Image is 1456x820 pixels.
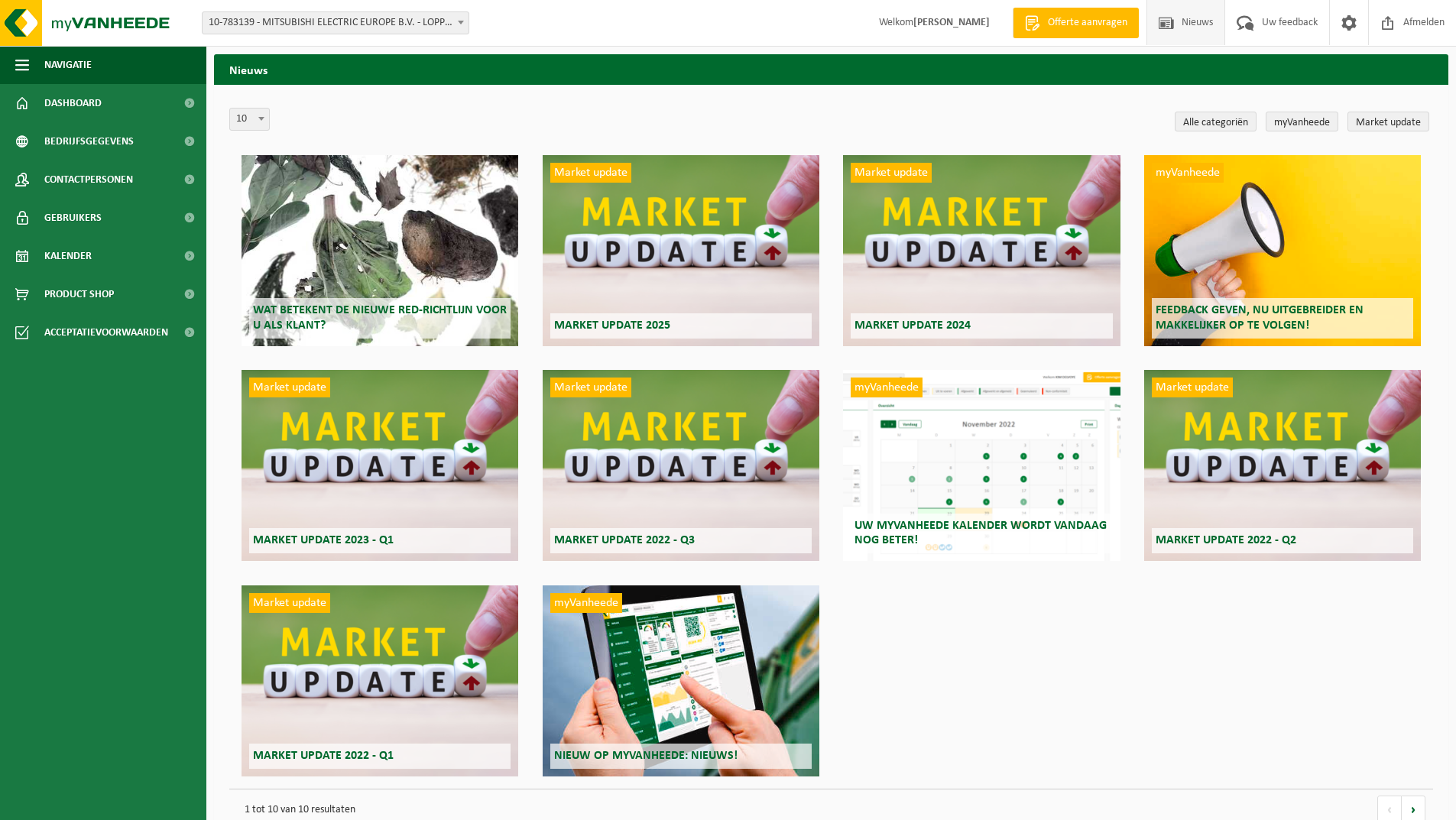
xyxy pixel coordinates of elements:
[550,163,631,183] span: Market update
[550,593,622,613] span: myVanheede
[44,122,134,160] span: Bedrijfsgegevens
[230,109,269,130] span: 10
[44,84,102,122] span: Dashboard
[554,319,670,332] span: Market update 2025
[854,319,971,332] span: Market update 2024
[843,155,1120,346] a: Market update Market update 2024
[44,275,114,313] span: Product Shop
[554,750,738,762] span: Nieuw op myVanheede: Nieuws!
[242,155,518,346] a: Wat betekent de nieuwe RED-richtlijn voor u als klant?
[44,199,102,237] span: Gebruikers
[913,17,990,28] strong: [PERSON_NAME]
[214,54,1448,84] h2: Nieuws
[1152,378,1233,397] span: Market update
[543,155,819,346] a: Market update Market update 2025
[44,160,133,199] span: Contactpersonen
[44,237,92,275] span: Kalender
[1347,112,1429,131] a: Market update
[1266,112,1338,131] a: myVanheede
[1175,112,1257,131] a: Alle categoriën
[543,585,819,776] a: myVanheede Nieuw op myVanheede: Nieuws!
[242,370,518,561] a: Market update Market update 2023 - Q1
[249,593,330,613] span: Market update
[253,304,507,331] span: Wat betekent de nieuwe RED-richtlijn voor u als klant?
[1156,534,1296,546] span: Market update 2022 - Q2
[843,370,1120,561] a: myVanheede Uw myVanheede kalender wordt vandaag nog beter!
[229,108,270,131] span: 10
[1152,163,1224,183] span: myVanheede
[851,378,923,397] span: myVanheede
[851,163,932,183] span: Market update
[253,534,394,546] span: Market update 2023 - Q1
[1144,155,1421,346] a: myVanheede Feedback geven, nu uitgebreider en makkelijker op te volgen!
[1156,304,1364,331] span: Feedback geven, nu uitgebreider en makkelijker op te volgen!
[550,378,631,397] span: Market update
[202,11,469,34] span: 10-783139 - MITSUBISHI ELECTRIC EUROPE B.V. - LOPPEM
[253,750,394,762] span: Market update 2022 - Q1
[249,378,330,397] span: Market update
[1013,8,1139,38] a: Offerte aanvragen
[1144,370,1421,561] a: Market update Market update 2022 - Q2
[44,313,168,352] span: Acceptatievoorwaarden
[44,46,92,84] span: Navigatie
[203,12,469,34] span: 10-783139 - MITSUBISHI ELECTRIC EUROPE B.V. - LOPPEM
[554,534,695,546] span: Market update 2022 - Q3
[854,520,1107,546] span: Uw myVanheede kalender wordt vandaag nog beter!
[543,370,819,561] a: Market update Market update 2022 - Q3
[242,585,518,776] a: Market update Market update 2022 - Q1
[1044,15,1131,31] span: Offerte aanvragen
